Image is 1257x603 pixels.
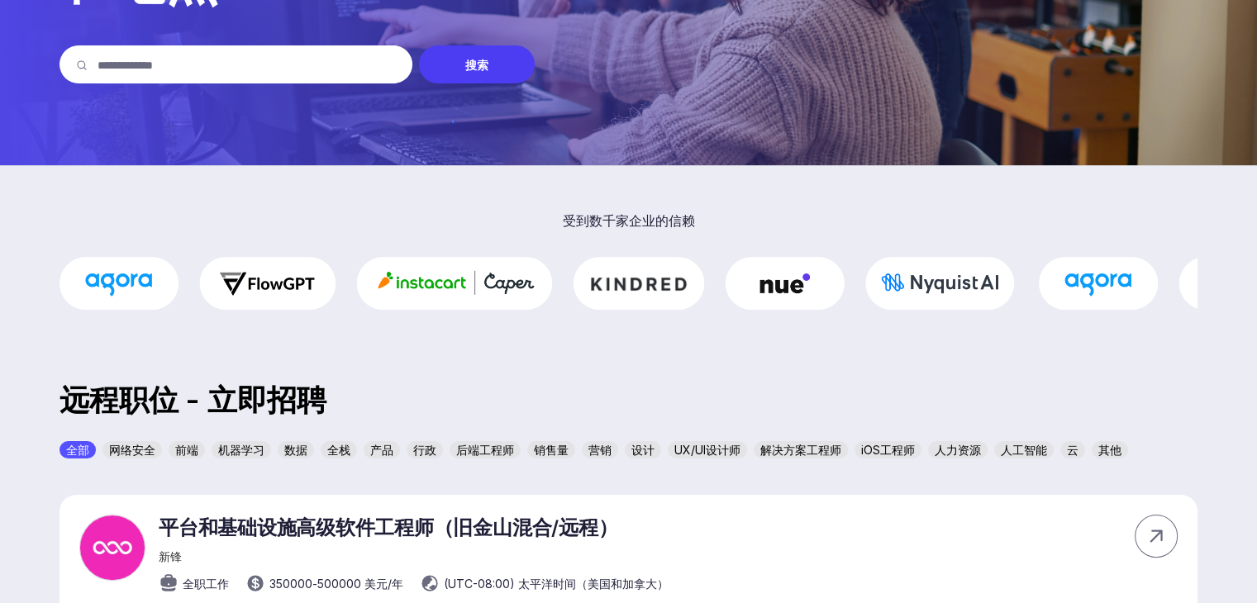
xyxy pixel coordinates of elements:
[861,443,915,457] font: iOS工程师
[413,443,436,457] font: 行政
[109,443,155,457] font: 网络安全
[269,577,312,591] font: 350000
[534,443,569,457] font: 销售量
[935,443,981,457] font: 人力资源
[66,443,89,457] font: 全部
[364,577,388,591] font: 美元
[1001,443,1047,457] font: 人工智能
[1098,443,1121,457] font: 其他
[631,443,655,457] font: 设计
[218,443,264,457] font: 机器学习
[674,443,740,457] font: UX/UI设计师
[444,577,669,591] font: (UTC-08:00) 太平洋时间（美国和加拿大）
[563,212,695,229] font: 受到数千家企业的信赖
[175,443,198,457] font: 前端
[60,382,326,418] font: 远程职位 - 立即招聘
[317,577,361,591] font: 500000
[456,443,514,457] font: 后端工程师
[159,549,182,563] font: 新锋
[1067,443,1078,457] font: 云
[312,577,317,591] font: -
[588,443,612,457] font: 营销
[327,443,350,457] font: 全栈
[465,58,488,72] font: 搜索
[284,443,307,457] font: 数据
[183,577,229,591] font: 全职工作
[370,443,393,457] font: 产品
[388,577,403,591] font: /年
[159,515,617,539] font: 平台和基础设施高级软件工程师（旧金山混合/远程）
[760,443,841,457] font: 解决方案工程师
